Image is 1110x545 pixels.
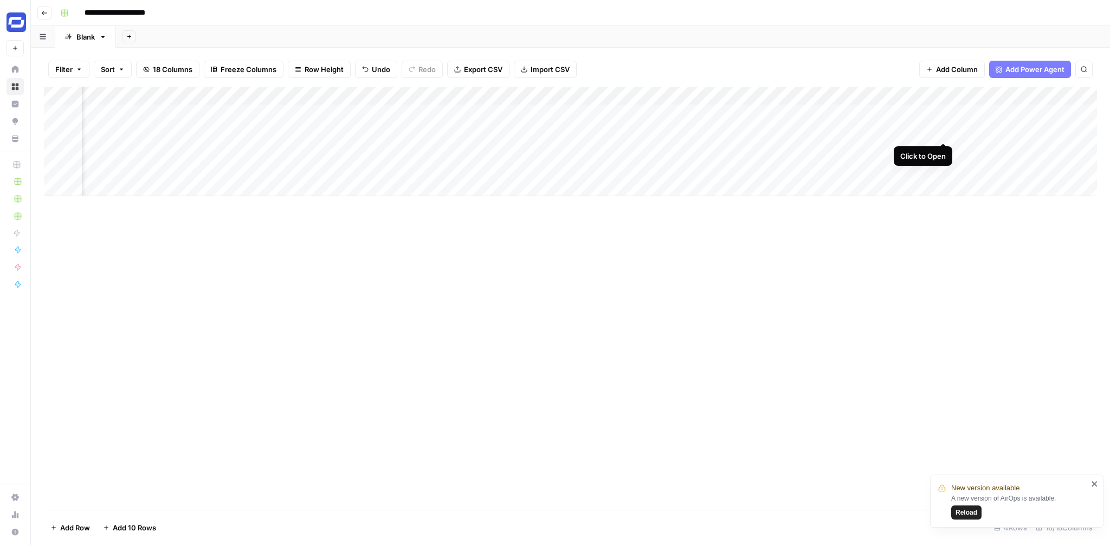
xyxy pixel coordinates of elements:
button: Filter [48,61,89,78]
button: Import CSV [514,61,577,78]
span: 18 Columns [153,64,192,75]
button: Freeze Columns [204,61,283,78]
span: Reload [956,508,977,517]
div: Blank [76,31,95,42]
button: Export CSV [447,61,509,78]
button: close [1091,479,1099,488]
button: Add Row [44,519,96,536]
button: Reload [951,505,982,520]
img: Synthesia Logo [7,12,26,32]
a: Your Data [7,130,24,147]
button: Redo [402,61,443,78]
div: 18/18 Columns [1031,519,1097,536]
div: A new version of AirOps is available. [951,494,1088,520]
button: Workspace: Synthesia [7,9,24,36]
span: Add 10 Rows [113,522,156,533]
a: Opportunities [7,113,24,130]
button: Add Column [919,61,985,78]
div: Click to Open [900,151,946,161]
span: Undo [372,64,390,75]
a: Home [7,61,24,78]
button: Undo [355,61,397,78]
span: Add Row [60,522,90,533]
span: Redo [418,64,436,75]
button: Help + Support [7,523,24,541]
button: Sort [94,61,132,78]
span: Filter [55,64,73,75]
button: 18 Columns [136,61,199,78]
span: Import CSV [531,64,570,75]
a: Settings [7,489,24,506]
a: Browse [7,78,24,95]
a: Insights [7,95,24,113]
span: Freeze Columns [221,64,276,75]
button: Add 10 Rows [96,519,163,536]
a: Usage [7,506,24,523]
span: Add Power Agent [1005,64,1064,75]
span: Export CSV [464,64,502,75]
span: New version available [951,483,1019,494]
span: Row Height [305,64,344,75]
button: Row Height [288,61,351,78]
span: Sort [101,64,115,75]
div: 4 Rows [990,519,1031,536]
span: Add Column [936,64,978,75]
a: Blank [55,26,116,48]
button: Add Power Agent [989,61,1071,78]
